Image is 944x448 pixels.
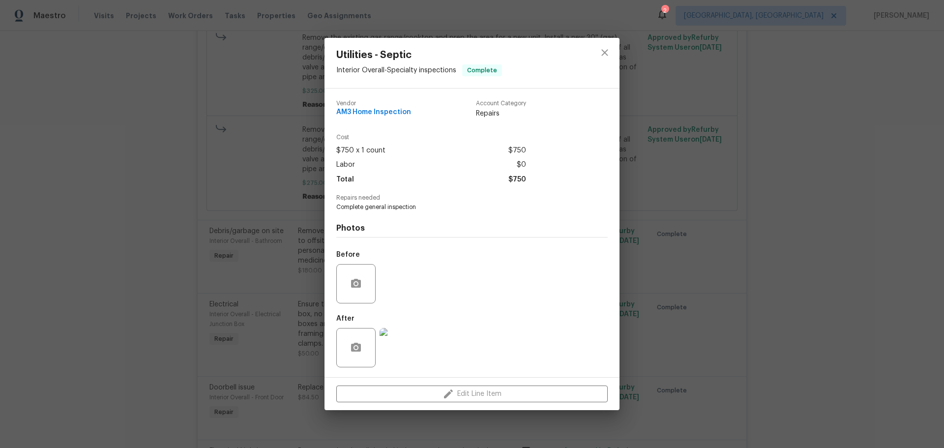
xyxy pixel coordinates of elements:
[508,173,526,187] span: $750
[336,100,411,107] span: Vendor
[517,158,526,172] span: $0
[336,315,354,322] h5: After
[336,223,608,233] h4: Photos
[336,134,526,141] span: Cost
[336,203,581,211] span: Complete general inspection
[336,158,355,172] span: Labor
[336,109,411,116] span: AM3 Home Inspection
[336,195,608,201] span: Repairs needed
[661,6,668,16] div: 2
[476,109,526,119] span: Repairs
[508,144,526,158] span: $750
[463,65,501,75] span: Complete
[336,66,456,73] span: Interior Overall - Specialty inspections
[336,50,502,60] span: Utilities - Septic
[336,173,354,187] span: Total
[593,41,617,64] button: close
[476,100,526,107] span: Account Category
[336,251,360,258] h5: Before
[336,144,385,158] span: $750 x 1 count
